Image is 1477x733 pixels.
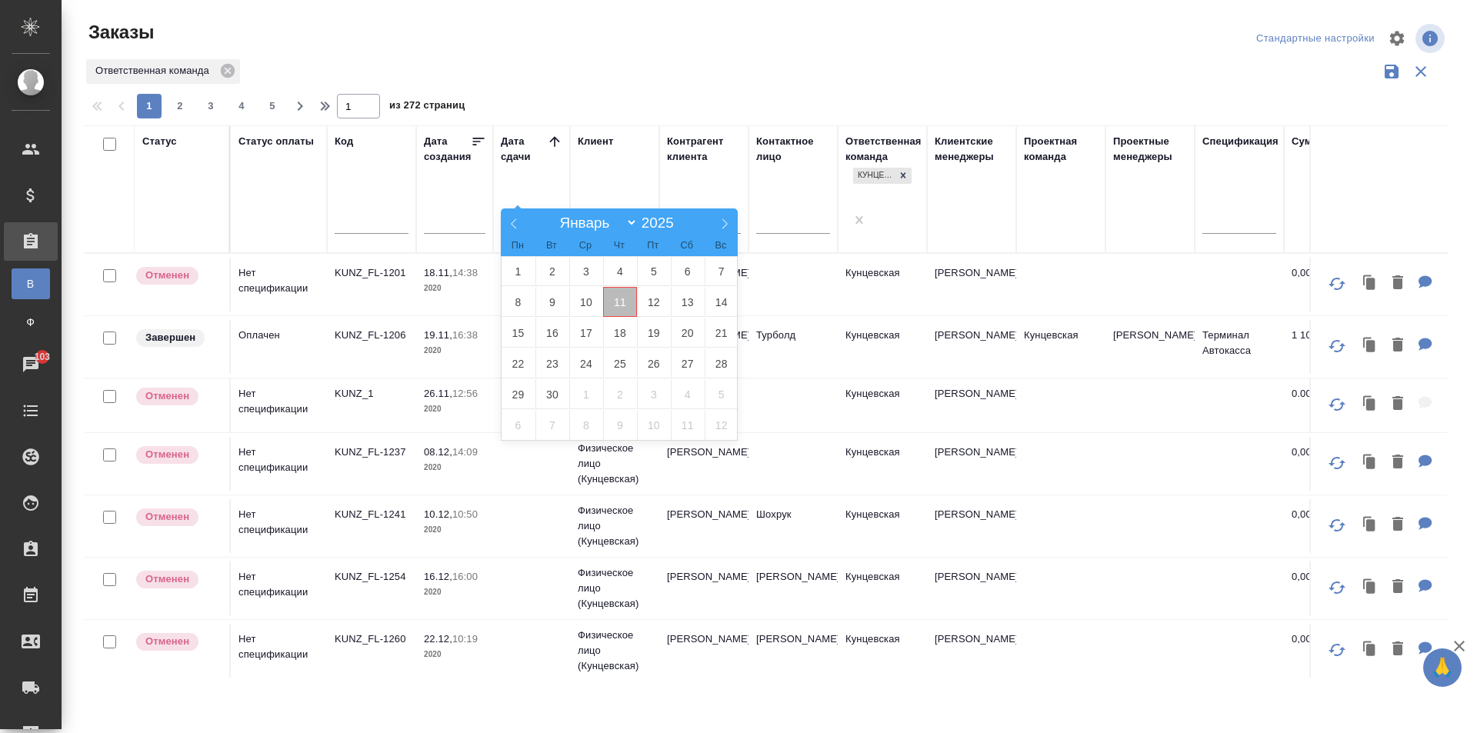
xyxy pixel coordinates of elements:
[1415,24,1448,53] span: Посмотреть информацию
[452,329,478,341] p: 16:38
[535,241,568,251] span: Вт
[1355,509,1385,541] button: Клонировать
[1423,648,1462,687] button: 🙏
[552,214,637,232] select: Month
[603,379,637,409] span: Октябрь 2, 2025
[578,441,652,487] p: Физическое лицо (Кунцевская)
[168,94,192,118] button: 2
[502,348,535,378] span: Сентябрь 22, 2025
[335,631,408,647] p: KUNZ_FL-1260
[535,287,569,317] span: Сентябрь 9, 2025
[260,94,285,118] button: 5
[335,328,408,343] p: KUNZ_FL-1206
[135,507,222,528] div: Выставляет КМ после отмены со стороны клиента. Если уже после запуска – КМ пишет ПМу про отмену, ...
[838,378,927,432] td: Кунцевская
[424,446,452,458] p: 08.12,
[1355,388,1385,420] button: Клонировать
[12,307,50,338] a: Ф
[749,499,838,553] td: Шохрук
[86,59,240,84] div: Ответственная команда
[756,134,830,165] div: Контактное лицо
[1113,134,1187,165] div: Проектные менеджеры
[19,315,42,330] span: Ф
[569,287,603,317] span: Сентябрь 10, 2025
[667,328,741,343] p: [PERSON_NAME]
[389,96,465,118] span: из 272 страниц
[145,509,189,525] p: Отменен
[637,410,671,440] span: Октябрь 10, 2025
[1406,57,1435,86] button: Сбросить фильтры
[145,330,195,345] p: Завершен
[424,134,471,165] div: Дата создания
[502,256,535,286] span: Сентябрь 1, 2025
[535,256,569,286] span: Сентябрь 2, 2025
[145,447,189,462] p: Отменен
[637,379,671,409] span: Октябрь 3, 2025
[927,437,1016,491] td: [PERSON_NAME]
[229,94,254,118] button: 4
[231,437,327,491] td: Нет спецификации
[671,410,705,440] span: Октябрь 11, 2025
[135,445,222,465] div: Выставляет КМ после отмены со стороны клиента. Если уже после запуска – КМ пишет ПМу про отмену, ...
[1355,571,1385,603] button: Клонировать
[1319,445,1355,481] button: Обновить
[231,258,327,312] td: Нет спецификации
[1385,571,1411,603] button: Удалить
[535,348,569,378] span: Сентябрь 23, 2025
[1385,447,1411,478] button: Удалить
[335,134,353,149] div: Код
[424,571,452,582] p: 16.12,
[1319,328,1355,365] button: Обновить
[569,379,603,409] span: Октябрь 1, 2025
[927,320,1016,374] td: [PERSON_NAME]
[452,388,478,399] p: 12:56
[95,63,215,78] p: Ответственная команда
[231,320,327,374] td: Оплачен
[637,318,671,348] span: Сентябрь 19, 2025
[135,386,222,407] div: Выставляет КМ после отмены со стороны клиента. Если уже после запуска – КМ пишет ПМу про отмену, ...
[535,379,569,409] span: Сентябрь 30, 2025
[1319,507,1355,544] button: Обновить
[671,318,705,348] span: Сентябрь 20, 2025
[671,287,705,317] span: Сентябрь 13, 2025
[1284,624,1361,678] td: 0,00 ₽
[1429,651,1455,684] span: 🙏
[135,328,222,348] div: Выставляет КМ при направлении счета или после выполнения всех работ/сдачи заказа клиенту. Окончат...
[424,267,452,278] p: 18.11,
[927,561,1016,615] td: [PERSON_NAME]
[85,20,154,45] span: Заказы
[838,320,927,374] td: Кунцевская
[838,561,927,615] td: Кунцевская
[1355,634,1385,665] button: Клонировать
[638,215,686,232] input: Год
[335,507,408,522] p: KUNZ_FL-1241
[1319,569,1355,606] button: Обновить
[424,343,485,358] p: 2020
[927,378,1016,432] td: [PERSON_NAME]
[168,98,192,114] span: 2
[637,256,671,286] span: Сентябрь 5, 2025
[1385,634,1411,665] button: Удалить
[927,499,1016,553] td: [PERSON_NAME]
[145,388,189,404] p: Отменен
[927,624,1016,678] td: [PERSON_NAME]
[671,348,705,378] span: Сентябрь 27, 2025
[135,631,222,652] div: Выставляет КМ после отмены со стороны клиента. Если уже после запуска – КМ пишет ПМу про отмену, ...
[667,507,741,522] p: [PERSON_NAME]
[1105,320,1195,374] td: [PERSON_NAME]
[637,348,671,378] span: Сентябрь 26, 2025
[25,349,60,365] span: 103
[424,508,452,520] p: 10.12,
[838,258,927,312] td: Кунцевская
[705,348,738,378] span: Сентябрь 28, 2025
[452,267,478,278] p: 14:38
[603,287,637,317] span: Сентябрь 11, 2025
[335,265,408,281] p: KUNZ_FL-1201
[231,624,327,678] td: Нет спецификации
[19,276,42,292] span: В
[260,98,285,114] span: 5
[853,168,895,184] div: Кунцевская
[135,569,222,590] div: Выставляет КМ после отмены со стороны клиента. Если уже после запуска – КМ пишет ПМу про отмену, ...
[568,241,602,251] span: Ср
[1319,631,1355,668] button: Обновить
